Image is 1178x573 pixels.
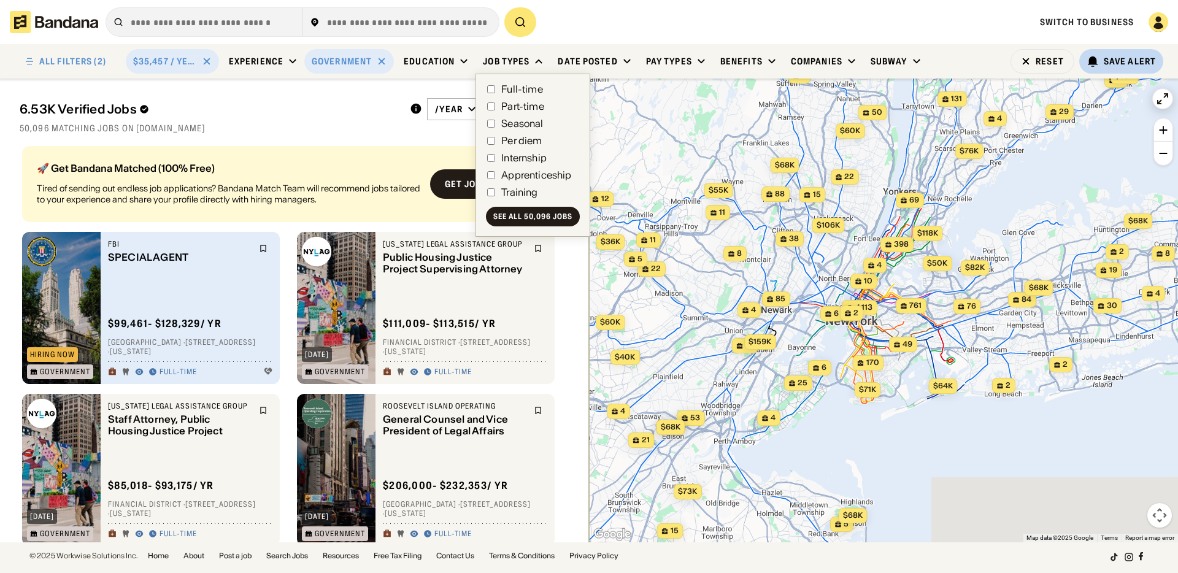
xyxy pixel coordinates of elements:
button: Map camera controls [1147,503,1172,528]
span: 8 [1165,248,1170,259]
span: 6 [822,363,826,373]
img: Roosevelt Island Operating logo [302,399,331,428]
div: Full-time [160,529,197,539]
div: Companies [791,56,842,67]
div: $ 99,461 - $128,329 / yr [108,317,221,330]
span: 11 [650,235,656,245]
div: $35,457 / year [133,56,197,67]
span: 15 [671,526,679,536]
div: /year [435,104,463,115]
div: Get job matches [445,180,525,188]
div: $ 206,000 - $232,353 / yr [383,479,508,492]
span: $68k [843,510,863,520]
div: grid [20,141,569,542]
span: 2 [1063,360,1068,370]
span: 4 [620,406,625,417]
div: Job Types [483,56,529,67]
div: © 2025 Workwise Solutions Inc. [29,552,138,560]
div: Full-time [501,84,542,94]
span: 85 [776,294,785,304]
div: Training [501,187,537,197]
span: 4 [751,305,756,315]
span: $50k [927,258,947,267]
a: About [183,552,204,560]
span: 2 [1006,380,1011,391]
span: 53 [690,413,700,423]
span: 22 [844,172,854,182]
div: Public Housing Justice Project Supervising Attorney [383,252,526,275]
span: $73k [678,486,697,496]
div: ALL FILTERS (2) [39,57,106,66]
span: 4 [997,113,1002,124]
div: Financial District · [STREET_ADDRESS] · [US_STATE] [383,337,547,356]
div: 50,096 matching jobs on [DOMAIN_NAME] [20,123,569,134]
div: [US_STATE] Legal Assistance Group [108,401,252,411]
span: $71k [859,385,876,394]
div: General Counsel and Vice President of Legal Affairs [383,413,526,437]
span: 10 [864,276,872,286]
div: $ 85,018 - $93,175 / yr [108,479,214,492]
div: Full-time [434,367,472,377]
span: 8 [737,248,742,259]
span: 76 [967,301,976,312]
span: 88 [775,189,785,199]
div: Roosevelt Island Operating [383,401,526,411]
img: FBI logo [27,237,56,266]
a: Search Jobs [266,552,308,560]
span: $60k [600,317,620,326]
span: 29 [1059,107,1069,117]
div: 6.53K Verified Jobs [20,102,400,117]
div: Part-time [501,101,544,111]
div: SPECIAL AGENT [108,252,252,263]
div: Government [40,368,90,375]
div: Per diem [501,136,542,145]
a: Terms (opens in new tab) [1101,534,1118,541]
div: FBI [108,239,252,249]
div: Government [315,368,365,375]
div: 🚀 Get Bandana Matched (100% Free) [37,163,420,173]
span: 2 [853,308,858,318]
div: Benefits [720,56,763,67]
a: Open this area in Google Maps (opens a new window) [592,526,633,542]
div: Hiring Now [30,351,75,358]
span: $40k [615,352,635,361]
div: [DATE] [30,513,54,520]
span: $118k [917,228,938,237]
div: Tired of sending out endless job applications? Bandana Match Team will recommend jobs tailored to... [37,183,420,205]
img: Google [592,526,633,542]
span: $36k [601,237,620,246]
div: Save Alert [1104,56,1156,67]
span: $64k [933,381,953,390]
span: 5 [637,254,642,264]
a: Privacy Policy [569,552,618,560]
div: Full-time [160,367,197,377]
div: [DATE] [305,513,329,520]
div: Internship [501,153,547,163]
span: $68k [775,160,795,169]
div: Experience [229,56,283,67]
div: Government [312,56,372,67]
img: Bandana logotype [10,11,98,33]
span: 19 [1109,265,1117,275]
a: Switch to Business [1040,17,1134,28]
div: [US_STATE] Legal Assistance Group [383,239,526,249]
span: 398 [894,239,909,250]
span: 30 [1107,301,1117,311]
span: 15 [813,190,821,200]
div: Date Posted [558,56,617,67]
div: Government [315,530,365,537]
span: 4,113 [855,302,872,313]
span: 50 [872,107,882,118]
span: 25 [798,378,807,388]
span: $68k [1128,216,1148,225]
img: New York Legal Assistance Group logo [302,237,331,266]
div: [GEOGRAPHIC_DATA] · [STREET_ADDRESS] · [US_STATE] [108,337,272,356]
div: See all 50,096 jobs [493,213,572,220]
span: 22 [651,264,661,274]
a: Home [148,552,169,560]
span: 2 [1119,247,1124,257]
span: 6 [834,309,839,319]
div: $ 111,009 - $113,515 / yr [383,317,496,330]
div: Apprenticeship [501,170,571,180]
span: $106k [817,220,840,229]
